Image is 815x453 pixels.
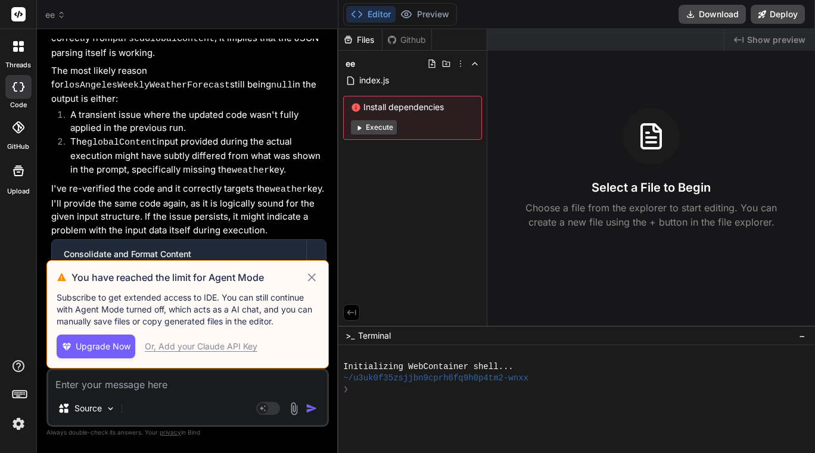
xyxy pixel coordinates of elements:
img: icon [306,402,318,414]
p: Subscribe to get extended access to IDE. You can still continue with Agent Mode turned off, which... [57,292,319,327]
code: weather [232,165,269,176]
h3: You have reached the limit for Agent Mode [71,270,305,285]
span: ee [45,9,66,21]
button: Preview [396,6,454,23]
li: The input provided during the actual execution might have subtly differed from what was shown in ... [61,135,326,178]
img: attachment [287,402,301,415]
p: Always double-check its answers. Your in Bind [46,427,329,438]
label: threads [5,60,31,70]
span: ~/u3uk0f35zsjjbn9cprh6fq9h0p4tm2-wnxx [343,373,528,384]
label: Upload [7,186,30,196]
label: GitHub [7,142,29,152]
span: index.js [358,73,390,88]
code: losAngelesWeeklyWeatherForecast [64,80,230,90]
button: Execute [351,120,397,135]
span: >_ [346,330,354,342]
button: − [797,326,808,345]
img: Pick Models [105,404,116,414]
p: Source [74,402,102,414]
p: The most likely reason for still being in the output is either: [51,64,326,106]
code: null [271,80,293,90]
h3: Select a File to Begin [592,179,711,196]
li: A transient issue where the updated code wasn't fully applied in the previous run. [61,108,326,135]
button: Editor [346,6,396,23]
div: Consolidate and Format Content [64,248,294,260]
button: Download [679,5,746,24]
span: Show preview [747,34,805,46]
code: globalContent [87,138,157,148]
button: Deploy [751,5,805,24]
span: Upgrade Now [76,340,130,352]
p: Choose a file from the explorer to start editing. You can create a new file using the + button in... [518,201,785,229]
div: Or, Add your Claude API Key [145,340,257,352]
button: Upgrade Now [57,335,135,358]
div: Files [338,34,382,46]
span: ee [346,58,355,70]
span: privacy [160,429,181,436]
span: ❯ [343,384,349,395]
span: Initializing WebContainer shell... [343,361,514,373]
span: Install dependencies [351,101,474,113]
label: code [10,100,27,110]
div: Github [382,34,431,46]
img: settings [8,414,29,434]
code: weather [270,185,307,195]
span: Terminal [358,330,391,342]
p: I've re-verified the code and it correctly targets the key. I'll provide the same code again, as ... [51,182,326,237]
code: parsedGlobalContent [113,34,214,44]
button: Consolidate and Format ContentClick to open Workbench [52,240,306,279]
span: − [799,330,805,342]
